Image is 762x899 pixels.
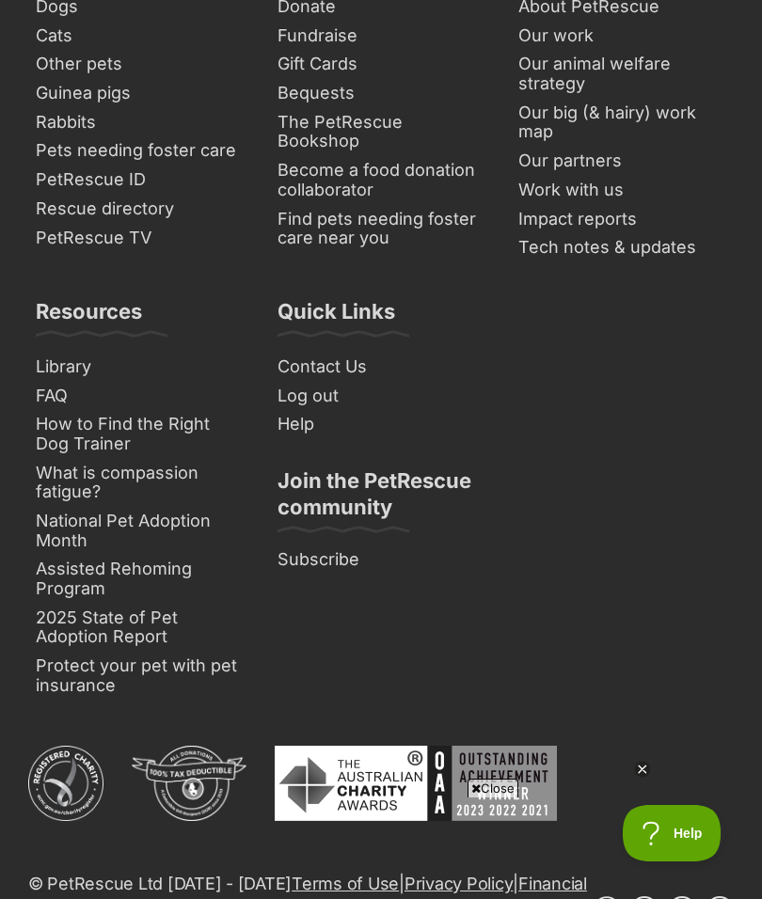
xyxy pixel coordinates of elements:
[28,652,251,700] a: Protect your pet with pet insurance
[270,22,493,51] a: Fundraise
[28,166,251,195] a: PetRescue ID
[270,205,493,253] a: Find pets needing foster care near you
[511,50,734,98] a: Our animal welfare strategy
[278,298,395,336] h3: Quick Links
[36,298,142,336] h3: Resources
[28,507,251,555] a: National Pet Adoption Month
[39,805,723,890] iframe: Advertisement
[270,108,493,156] a: The PetRescue Bookshop
[28,382,251,411] a: FAQ
[511,176,734,205] a: Work with us
[28,79,251,108] a: Guinea pigs
[270,410,493,439] a: Help
[28,50,251,79] a: Other pets
[511,99,734,147] a: Our big (& hairy) work map
[132,746,246,821] img: DGR
[511,147,734,176] a: Our partners
[28,746,103,821] img: ACNC
[270,50,493,79] a: Gift Cards
[28,555,251,603] a: Assisted Rehoming Program
[270,353,493,382] a: Contact Us
[28,459,251,507] a: What is compassion fatigue?
[28,22,251,51] a: Cats
[28,604,251,652] a: 2025 State of Pet Adoption Report
[270,156,493,204] a: Become a food donation collaborator
[623,805,724,861] iframe: Help Scout Beacon - Open
[28,136,251,166] a: Pets needing foster care
[28,195,251,224] a: Rescue directory
[270,545,493,575] a: Subscribe
[28,108,251,137] a: Rabbits
[511,205,734,234] a: Impact reports
[28,353,251,382] a: Library
[278,467,485,531] h3: Join the PetRescue community
[28,224,251,253] a: PetRescue TV
[270,382,493,411] a: Log out
[275,746,557,821] img: Australian Charity Awards - Outstanding Achievement Winner 2023 - 2022 - 2021
[28,410,251,458] a: How to Find the Right Dog Trainer
[511,22,734,51] a: Our work
[270,79,493,108] a: Bequests
[511,233,734,262] a: Tech notes & updates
